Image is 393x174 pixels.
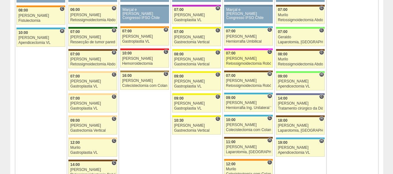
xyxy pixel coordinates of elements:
span: Consultório [112,138,116,143]
div: Herniorrafia Ing. Unilateral VL [226,106,271,110]
div: [PERSON_NAME] [174,79,219,83]
div: Colecistectomia com Colangiografia VL [122,84,167,88]
span: Hospital [215,6,220,11]
div: Colecistectomia com Colangiografia VL [226,128,271,132]
div: [PERSON_NAME] [174,101,219,106]
div: Geraldo [278,35,323,39]
a: C 07:00 [PERSON_NAME] Gastroplastia VL [68,73,117,90]
div: Key: São Luiz - SCS [224,159,272,161]
a: C 16:00 [PERSON_NAME] Colecistectomia com Colangiografia VL [120,72,169,90]
div: Gastrectomia Vertical [174,40,219,44]
div: Herniorrafia Umbilical [226,40,271,44]
div: [PERSON_NAME] [18,36,63,40]
div: Key: Santa Rita [172,49,221,51]
span: 07:00 [278,7,287,12]
div: Key: Santa Rita [172,93,221,95]
div: Key: Aviso [224,5,272,7]
div: Gastroplastia VL [70,106,115,111]
div: Laparotomia, [GEOGRAPHIC_DATA], Drenagem, Bridas VL [278,40,323,44]
span: Consultório [267,115,272,120]
a: H 07:00 [PERSON_NAME] Retossigmoidectomia Robótica [224,72,272,90]
span: Consultório [215,50,220,55]
a: C 14:00 [PERSON_NAME] Tratamento cirúrgico da Diástase do reto abdomem [276,95,324,112]
span: 09:00 [174,96,184,101]
div: Ressecção de tumor parede abdominal pélvica [70,40,115,44]
span: 10:00 [122,51,132,55]
span: Hospital [267,138,272,143]
a: C 08:00 [PERSON_NAME] Gastrectomia Vertical [172,51,221,68]
div: Key: Vila Nova Star [276,93,324,95]
div: [PERSON_NAME] [226,101,271,105]
a: C 10:30 [PERSON_NAME] Gastrectomia Vertical [172,117,221,134]
div: [PERSON_NAME] [226,145,271,149]
div: Apendicectomia VL [18,41,63,45]
a: H 10:00 [PERSON_NAME] Apendicectomia VL [16,29,65,47]
div: Murilo [226,167,271,171]
div: Gastrectomia Vertical [174,129,219,133]
div: Key: Brasil [276,71,324,73]
div: Key: Neomater [224,92,272,94]
span: Consultório [163,49,168,54]
span: 08:00 [174,52,184,56]
a: C 09:00 [PERSON_NAME] Gastrectomia Vertical [68,117,117,134]
a: C 07:00 Murilo Retossigmoidectomia Abdominal VL [276,7,324,24]
span: 08:00 [18,8,28,12]
div: Hemorroidectomia [122,62,167,66]
span: 06:00 [70,7,80,12]
div: Apendicectomia VL [278,84,323,88]
div: Key: Bartira [68,137,117,139]
div: Key: Oswaldo Cruz Paulista [120,70,169,72]
div: Key: Neomater [276,137,324,139]
div: [PERSON_NAME] [70,124,115,128]
div: [PERSON_NAME] [226,35,271,39]
div: Retossigmoidectomia Abdominal VL [278,18,323,22]
div: Gastroplastia VL [174,106,219,111]
a: H 18:00 [PERSON_NAME] Laparotomia, [GEOGRAPHIC_DATA], Drenagem, Bridas VL [276,117,324,134]
div: Retossigmoidectomia Abdominal VL [70,18,115,22]
a: H 07:00 [PERSON_NAME] Ressecção de tumor parede abdominal pélvica [68,29,117,46]
div: [PERSON_NAME] [70,79,115,83]
div: [PERSON_NAME] [174,57,219,61]
div: Key: Santa Joana [276,49,324,51]
span: 09:00 [174,74,184,78]
span: 07:00 [122,29,132,33]
div: Marçal e [PERSON_NAME] Congresso IFSO Chile [226,8,271,20]
div: Key: Santa Joana [276,5,324,7]
span: Hospital [112,6,116,11]
div: [PERSON_NAME] [278,79,323,83]
span: 09:00 [278,74,287,78]
span: 18:00 [278,118,287,123]
span: 07:00 [70,74,80,78]
div: [PERSON_NAME] [122,35,167,39]
div: [PERSON_NAME] [278,124,323,128]
div: [PERSON_NAME] [70,13,115,17]
span: Consultório [112,160,116,165]
div: Key: São Luiz - SCS [16,5,65,7]
div: Apendicectomia VL [278,151,323,155]
span: 16:00 [122,73,132,78]
div: Key: Santa Rita [172,27,221,29]
div: Murilo [278,13,323,17]
span: Consultório [112,116,116,121]
span: Consultório [319,28,324,33]
div: Gastrectomia Vertical [70,129,115,133]
span: 12:00 [226,162,235,166]
div: [PERSON_NAME] [70,57,115,61]
span: Consultório [60,6,64,11]
div: Retossigmoidectomia Abdominal VL [70,62,115,66]
span: 07:00 [70,52,80,56]
span: Hospital [319,72,324,77]
div: Retossigmoidectomia Abdominal VL [278,62,323,66]
span: Consultório [267,160,272,165]
div: Key: Neomater [224,115,272,116]
span: 08:00 [278,52,287,56]
div: [PERSON_NAME] [122,79,167,83]
div: Key: Santa Maria [68,27,117,29]
div: Murilo [70,146,115,150]
div: Gastroplastia VL [70,84,115,88]
div: [PERSON_NAME] [226,79,271,83]
div: Laparotomia, [GEOGRAPHIC_DATA], Drenagem, Bridas [226,150,271,154]
div: Marçal e [PERSON_NAME] Congresso IFSO Chile [122,8,167,20]
span: 11:00 [226,140,235,144]
div: Key: Maria Braido [172,5,221,7]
